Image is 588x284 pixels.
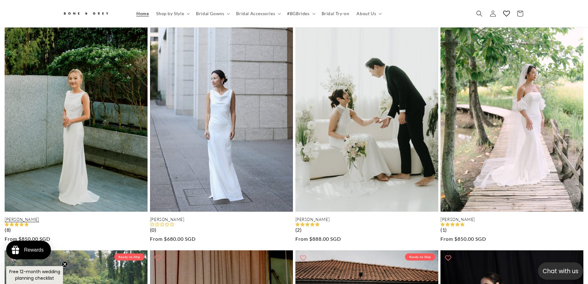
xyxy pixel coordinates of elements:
[63,9,109,19] img: Bone and Grey Bridal
[440,217,583,222] a: [PERSON_NAME]
[538,262,583,280] button: Open chatbox
[196,11,224,16] span: Bridal Gowns
[322,11,349,16] span: Bridal Try-on
[5,217,148,222] a: [PERSON_NAME]
[297,252,309,264] button: Add to wishlist
[236,11,275,16] span: Bridal Accessories
[192,7,232,20] summary: Bridal Gowns
[60,6,127,21] a: Bone and Grey Bridal
[318,7,353,20] a: Bridal Try-on
[287,11,309,16] span: #BGBrides
[473,7,486,20] summary: Search
[232,7,283,20] summary: Bridal Accessories
[156,11,184,16] span: Shop by Style
[152,252,164,264] button: Add to wishlist
[6,266,63,284] div: Free 12-month wedding planning checklistClose teaser
[24,247,44,253] div: Rewards
[136,11,149,16] span: Home
[62,261,68,267] button: Close teaser
[133,7,152,20] a: Home
[357,11,376,16] span: About Us
[442,252,454,264] button: Add to wishlist
[295,217,438,222] a: [PERSON_NAME]
[150,217,293,222] a: [PERSON_NAME]
[353,7,384,20] summary: About Us
[9,269,60,281] span: Free 12-month wedding planning checklist
[538,267,583,276] p: Chat with us
[152,7,192,20] summary: Shop by Style
[283,7,318,20] summary: #BGBrides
